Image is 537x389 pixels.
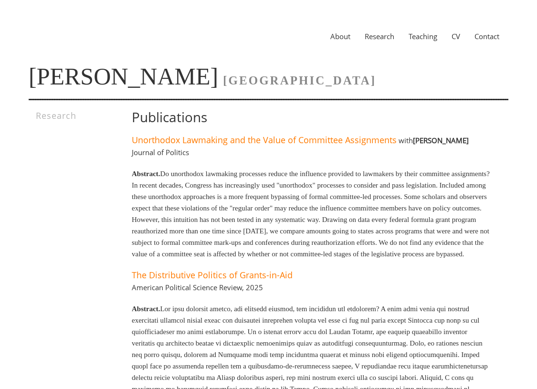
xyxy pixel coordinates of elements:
h4: American Political Science Review, 2025 [132,283,263,292]
a: Unorthodox Lawmaking and the Value of Committee Assignments [132,134,397,146]
a: Research [358,32,401,41]
b: Abstract. [132,170,160,178]
h1: Publications [132,110,492,125]
span: [GEOGRAPHIC_DATA] [223,74,376,87]
a: About [323,32,358,41]
b: Abstract. [132,305,160,313]
h4: with Journal of Politics [132,136,469,157]
h3: Research [36,110,108,121]
p: Do unorthodox lawmaking processes reduce the influence provided to lawmakers by their committee a... [132,168,492,260]
a: The Distributive Politics of Grants-in-Aid [132,269,293,281]
b: [PERSON_NAME] [413,136,469,145]
a: Contact [467,32,506,41]
a: CV [444,32,467,41]
a: [PERSON_NAME] [29,63,218,90]
a: Teaching [401,32,444,41]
